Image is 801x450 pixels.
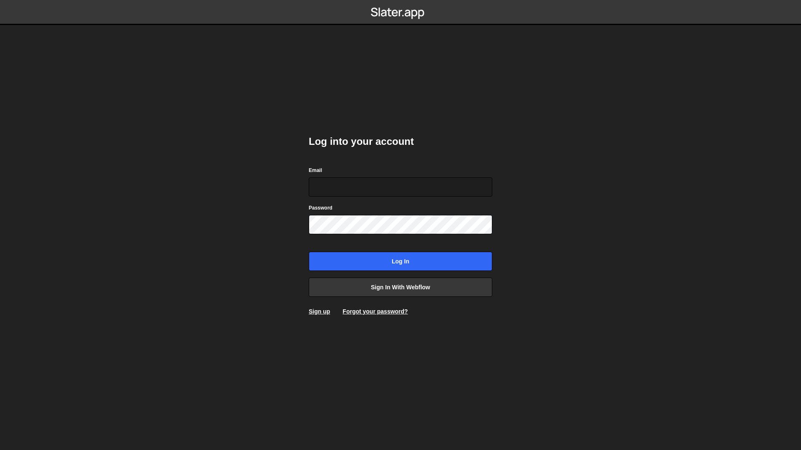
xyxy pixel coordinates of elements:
[309,308,330,315] a: Sign up
[309,135,492,148] h2: Log into your account
[309,278,492,297] a: Sign in with Webflow
[309,252,492,271] input: Log in
[309,166,322,174] label: Email
[309,204,332,212] label: Password
[343,308,408,315] a: Forgot your password?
